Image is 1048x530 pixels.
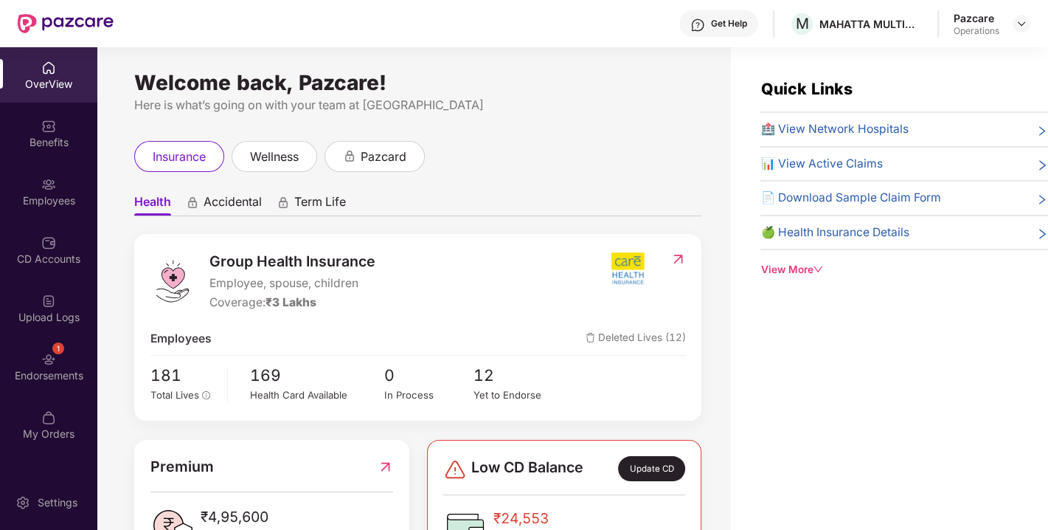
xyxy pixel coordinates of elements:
[493,507,594,529] span: ₹24,553
[15,495,30,510] img: svg+xml;base64,PHN2ZyBpZD0iU2V0dGluZy0yMHgyMCIgeG1sbnM9Imh0dHA6Ly93d3cudzMub3JnLzIwMDAvc3ZnIiB3aW...
[41,61,56,75] img: svg+xml;base64,PHN2ZyBpZD0iSG9tZSIgeG1sbnM9Imh0dHA6Ly93d3cudzMub3JnLzIwMDAvc3ZnIiB3aWR0aD0iMjAiIG...
[33,495,82,510] div: Settings
[384,363,473,388] span: 0
[41,352,56,367] img: svg+xml;base64,PHN2ZyBpZD0iRW5kb3JzZW1lbnRzIiB4bWxucz0iaHR0cDovL3d3dy53My5vcmcvMjAwMC9zdmciIHdpZH...
[1036,123,1048,139] span: right
[18,14,114,33] img: New Pazcare Logo
[600,250,656,287] img: insurerIcon
[618,456,684,481] div: Update CD
[209,250,375,273] span: Group Health Insurance
[1036,158,1048,173] span: right
[760,155,882,173] span: 📊 View Active Claims
[471,456,583,481] span: Low CD Balance
[760,262,1048,278] div: View More
[760,120,908,139] span: 🏥 View Network Hospitals
[250,363,384,388] span: 169
[134,194,171,216] span: Health
[796,15,809,32] span: M
[1036,227,1048,242] span: right
[1036,192,1048,207] span: right
[150,363,218,388] span: 181
[813,264,823,275] span: down
[473,388,563,403] div: Yet to Endorse
[819,17,923,31] div: MAHATTA MULTIMEDIA PVT LTD
[202,391,211,400] span: info-circle
[586,333,595,343] img: deleteIcon
[150,259,195,303] img: logo
[209,294,375,312] div: Coverage:
[250,148,299,166] span: wellness
[384,388,473,403] div: In Process
[52,343,64,354] div: 1
[41,119,56,134] img: svg+xml;base64,PHN2ZyBpZD0iQmVuZWZpdHMiIHhtbG5zPSJodHRwOi8vd3d3LnczLm9yZy8yMDAwL3N2ZyIgd2lkdGg9Ij...
[954,25,999,37] div: Operations
[294,194,346,216] span: Term Life
[760,224,909,242] span: 🍏 Health Insurance Details
[134,96,701,114] div: Here is what’s going on with your team at [GEOGRAPHIC_DATA]
[41,235,56,250] img: svg+xml;base64,PHN2ZyBpZD0iQ0RfQWNjb3VudHMiIGRhdGEtbmFtZT0iQ0QgQWNjb3VudHMiIHhtbG5zPSJodHRwOi8vd3...
[153,148,206,166] span: insurance
[209,275,375,293] span: Employee, spouse, children
[361,148,406,166] span: pazcard
[201,506,292,528] span: ₹4,95,600
[250,388,384,403] div: Health Card Available
[760,79,852,98] span: Quick Links
[204,194,262,216] span: Accidental
[150,389,199,401] span: Total Lives
[266,295,316,309] span: ₹3 Lakhs
[134,77,701,89] div: Welcome back, Pazcare!
[150,455,214,478] span: Premium
[690,18,705,32] img: svg+xml;base64,PHN2ZyBpZD0iSGVscC0zMngzMiIgeG1sbnM9Imh0dHA6Ly93d3cudzMub3JnLzIwMDAvc3ZnIiB3aWR0aD...
[760,189,940,207] span: 📄 Download Sample Claim Form
[443,458,467,481] img: svg+xml;base64,PHN2ZyBpZD0iRGFuZ2VyLTMyeDMyIiB4bWxucz0iaHR0cDovL3d3dy53My5vcmcvMjAwMC9zdmciIHdpZH...
[277,196,290,209] div: animation
[150,330,212,348] span: Employees
[378,455,393,478] img: RedirectIcon
[711,18,747,30] div: Get Help
[186,196,199,209] div: animation
[343,149,356,162] div: animation
[473,363,563,388] span: 12
[954,11,999,25] div: Pazcare
[670,252,686,266] img: RedirectIcon
[41,177,56,192] img: svg+xml;base64,PHN2ZyBpZD0iRW1wbG95ZWVzIiB4bWxucz0iaHR0cDovL3d3dy53My5vcmcvMjAwMC9zdmciIHdpZHRoPS...
[41,410,56,425] img: svg+xml;base64,PHN2ZyBpZD0iTXlfT3JkZXJzIiBkYXRhLW5hbWU9Ik15IE9yZGVycyIgeG1sbnM9Imh0dHA6Ly93d3cudz...
[1016,18,1027,30] img: svg+xml;base64,PHN2ZyBpZD0iRHJvcGRvd24tMzJ4MzIiIHhtbG5zPSJodHRwOi8vd3d3LnczLm9yZy8yMDAwL3N2ZyIgd2...
[586,330,686,348] span: Deleted Lives (12)
[41,294,56,309] img: svg+xml;base64,PHN2ZyBpZD0iVXBsb2FkX0xvZ3MiIGRhdGEtbmFtZT0iVXBsb2FkIExvZ3MiIHhtbG5zPSJodHRwOi8vd3...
